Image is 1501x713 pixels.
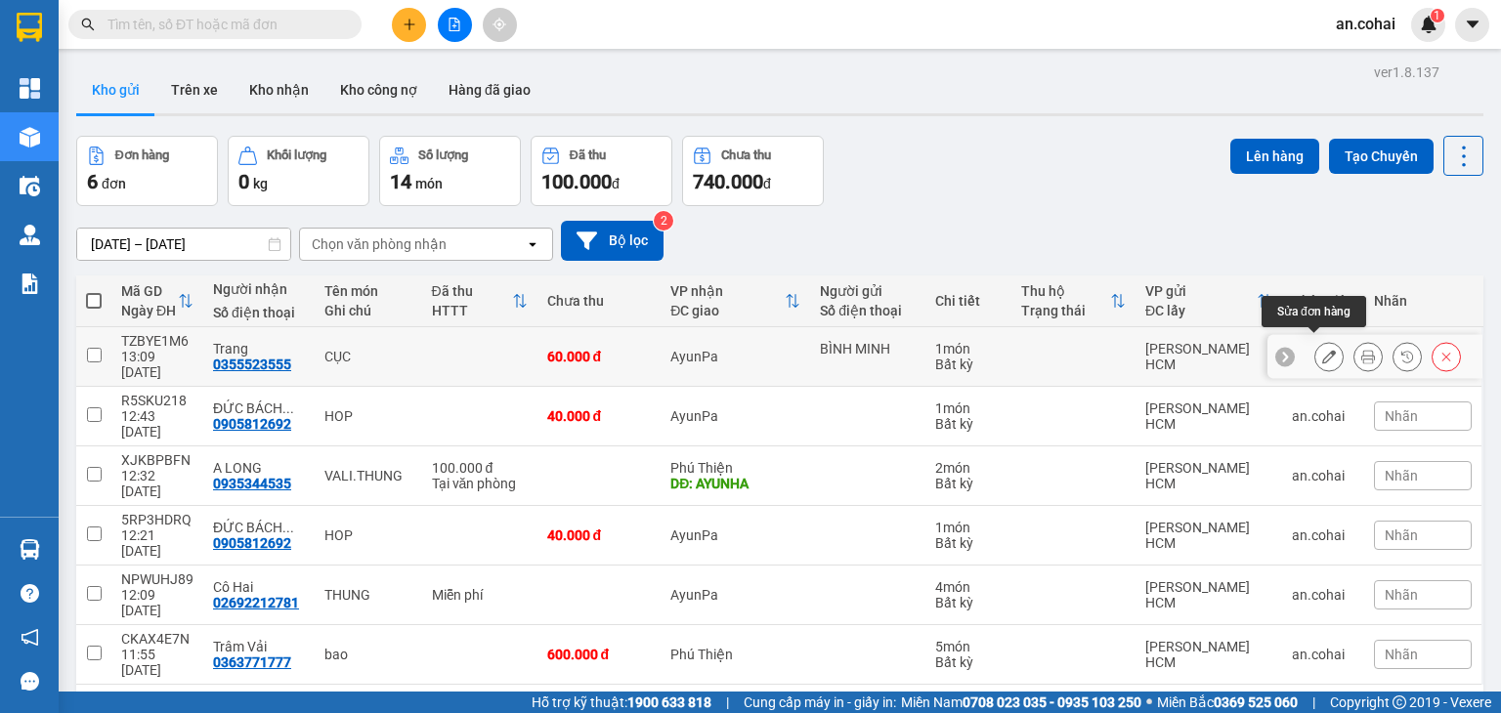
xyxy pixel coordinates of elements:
[121,468,193,499] div: 12:32 [DATE]
[121,527,193,559] div: 12:21 [DATE]
[390,170,411,193] span: 14
[415,176,443,191] span: món
[213,416,291,432] div: 0905812692
[935,579,1002,595] div: 4 món
[670,476,800,491] div: DĐ: AYUNHA
[418,148,468,162] div: Số lượng
[121,631,193,647] div: CKAX4E7N
[121,349,193,380] div: 13:09 [DATE]
[1011,275,1136,327] th: Toggle SortBy
[155,66,234,113] button: Trên xe
[1145,460,1272,491] div: [PERSON_NAME] HCM
[820,341,916,356] div: BÌNH MINH
[1145,303,1257,318] div: ĐC lấy
[121,283,178,299] div: Mã GD
[324,587,411,603] div: THUNG
[547,647,652,662] div: 600.000 đ
[324,303,411,318] div: Ghi chú
[238,170,249,193] span: 0
[213,460,305,476] div: A LONG
[547,527,652,543] div: 40.000 đ
[121,587,193,618] div: 12:09 [DATE]
[670,460,800,476] div: Phú Thiện
[1136,275,1282,327] th: Toggle SortBy
[1455,8,1489,42] button: caret-down
[17,13,42,42] img: logo-vxr
[438,8,472,42] button: file-add
[820,303,916,318] div: Số điện thoại
[763,176,771,191] span: đ
[213,579,305,595] div: Cô Hai
[379,136,521,206] button: Số lượng14món
[432,303,512,318] div: HTTT
[228,136,369,206] button: Khối lượng0kg
[107,14,338,35] input: Tìm tên, số ĐT hoặc mã đơn
[76,66,155,113] button: Kho gửi
[726,692,729,713] span: |
[670,303,785,318] div: ĐC giao
[935,460,1002,476] div: 2 món
[121,408,193,440] div: 12:43 [DATE]
[1145,341,1272,372] div: [PERSON_NAME] HCM
[121,333,193,349] div: TZBYE1M6
[670,283,785,299] div: VP nhận
[532,692,711,713] span: Hỗ trợ kỹ thuật:
[547,408,652,424] div: 40.000 đ
[433,66,546,113] button: Hàng đã giao
[1374,293,1472,309] div: Nhãn
[1292,293,1354,309] div: Nhân viên
[403,18,416,31] span: plus
[324,468,411,483] div: VALI.THUNG
[76,136,218,206] button: Đơn hàng6đơn
[21,584,39,603] span: question-circle
[661,275,810,327] th: Toggle SortBy
[20,539,40,560] img: warehouse-icon
[1292,527,1354,543] div: an.cohai
[1385,647,1418,662] span: Nhãn
[102,176,126,191] span: đơn
[213,639,305,654] div: Trâm Vải
[213,654,291,670] div: 0363771777
[1292,408,1354,424] div: an.cohai
[1393,695,1406,709] span: copyright
[267,148,326,162] div: Khối lượng
[81,18,95,31] span: search
[324,527,411,543] div: HOP
[721,148,771,162] div: Chưa thu
[1434,9,1440,22] span: 1
[935,535,1002,551] div: Bất kỳ
[1145,520,1272,551] div: [PERSON_NAME] HCM
[570,148,606,162] div: Đã thu
[1292,647,1354,662] div: an.cohai
[627,694,711,710] strong: 1900 633 818
[1292,468,1354,483] div: an.cohai
[121,393,193,408] div: R5SKU218
[1385,468,1418,483] span: Nhãn
[77,229,290,260] input: Select a date range.
[1385,527,1418,543] span: Nhãn
[901,692,1141,713] span: Miền Nam
[935,654,1002,670] div: Bất kỳ
[121,512,193,527] div: 5RP3HDRQ
[111,275,203,327] th: Toggle SortBy
[1292,587,1354,603] div: an.cohai
[612,176,620,191] span: đ
[483,8,517,42] button: aim
[963,694,1141,710] strong: 0708 023 035 - 0935 103 250
[21,628,39,647] span: notification
[213,281,305,297] div: Người nhận
[547,349,652,364] div: 60.000 đ
[432,460,528,476] div: 100.000 đ
[670,587,800,603] div: AyunPa
[448,18,461,31] span: file-add
[541,170,612,193] span: 100.000
[432,283,512,299] div: Đã thu
[115,148,169,162] div: Đơn hàng
[1464,16,1481,33] span: caret-down
[21,672,39,691] span: message
[121,571,193,587] div: NPWUHJ89
[1146,698,1152,706] span: ⚪️
[820,283,916,299] div: Người gửi
[324,66,433,113] button: Kho công nợ
[20,176,40,196] img: warehouse-icon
